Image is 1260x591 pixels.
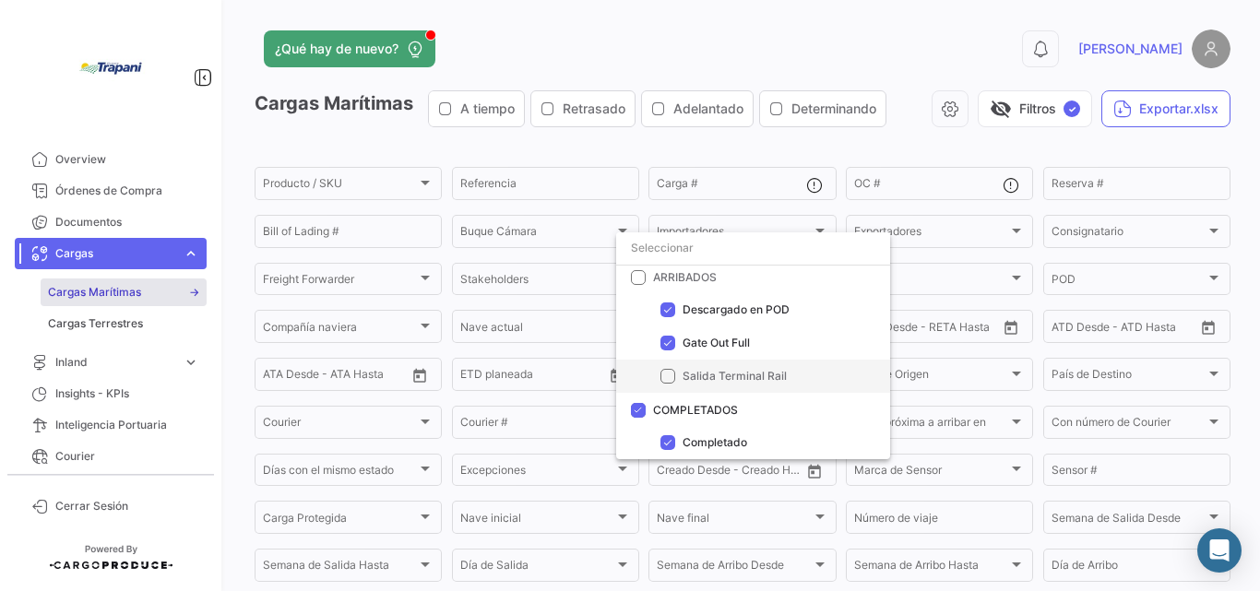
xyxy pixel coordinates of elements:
span: ARRIBADOS [653,269,717,283]
span: Completado [683,435,747,449]
input: dropdown search [616,231,890,265]
span: Salida Terminal Rail [683,369,787,383]
span: Gate Out Full [683,336,750,349]
span: Descargado en POD [683,302,790,316]
span: COMPLETADOS [653,402,738,416]
div: Abrir Intercom Messenger [1197,528,1242,573]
